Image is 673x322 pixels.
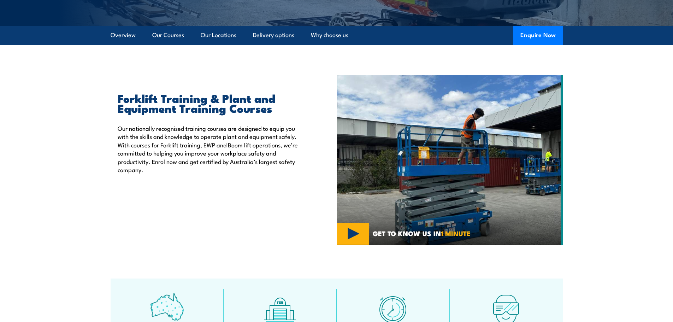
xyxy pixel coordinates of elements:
[201,26,236,45] a: Our Locations
[513,26,563,45] button: Enquire Now
[253,26,294,45] a: Delivery options
[337,75,563,245] img: Verification of Competency (VOC) for Elevating Work Platform (EWP) Under 11m
[118,93,304,113] h2: Forklift Training & Plant and Equipment Training Courses
[111,26,136,45] a: Overview
[373,230,471,236] span: GET TO KNOW US IN
[311,26,348,45] a: Why choose us
[118,124,304,174] p: Our nationally recognised training courses are designed to equip you with the skills and knowledg...
[152,26,184,45] a: Our Courses
[441,228,471,238] strong: 1 MINUTE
